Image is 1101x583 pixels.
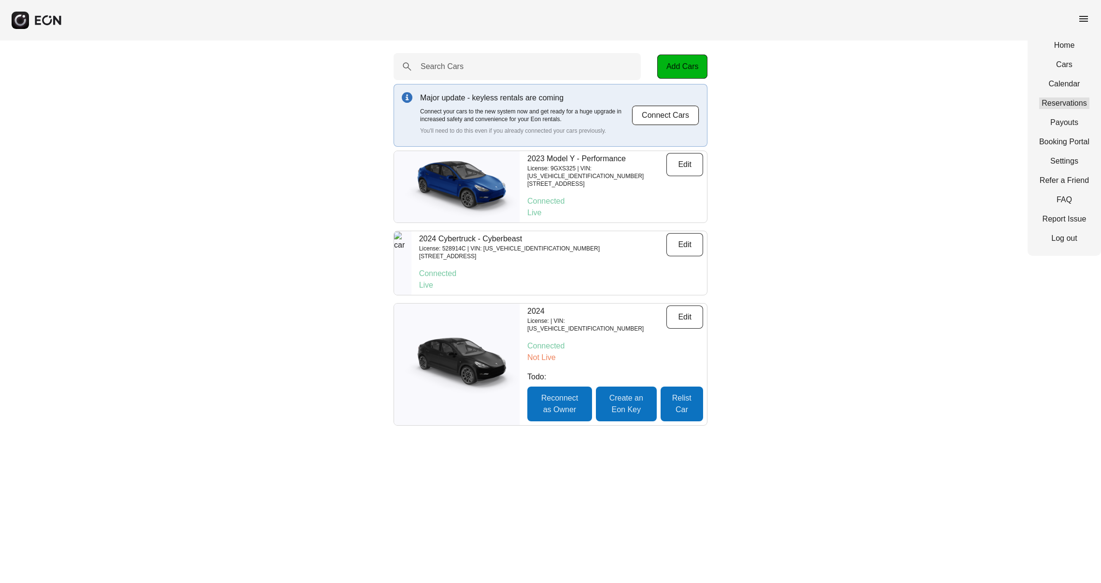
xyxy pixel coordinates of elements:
a: Booking Portal [1039,136,1089,148]
a: Payouts [1039,117,1089,128]
p: License: | VIN: [US_VEHICLE_IDENTIFICATION_NUMBER] [527,317,666,333]
a: Home [1039,40,1089,51]
a: Calendar [1039,78,1089,90]
p: Todo: [527,371,703,383]
p: [STREET_ADDRESS] [419,252,600,260]
img: info [402,92,412,103]
p: Connected [527,195,703,207]
span: menu [1078,13,1089,25]
p: You'll need to do this even if you already connected your cars previously. [420,127,632,135]
a: Reservations [1039,97,1089,109]
button: Connect Cars [632,105,699,125]
button: Edit [666,233,703,256]
p: Live [419,279,703,291]
a: Report Issue [1039,213,1089,225]
p: Live [527,207,703,219]
img: car [394,155,520,218]
button: Reconnect as Owner [527,387,592,421]
p: 2024 [527,305,666,317]
label: Search Cars [421,61,464,72]
a: Refer a Friend [1039,175,1089,186]
a: Settings [1039,155,1089,167]
p: License: 528914C | VIN: [US_VEHICLE_IDENTIFICATION_NUMBER] [419,245,600,252]
p: Not Live [527,352,703,363]
p: [STREET_ADDRESS] [527,180,666,188]
button: Edit [666,153,703,176]
p: Connected [419,268,703,279]
a: FAQ [1039,194,1089,206]
p: Connect your cars to the new system now and get ready for a huge upgrade in increased safety and ... [420,108,632,123]
p: 2023 Model Y - Performance [527,153,666,165]
p: Connected [527,340,703,352]
button: Relist Car [661,387,703,421]
img: car [394,333,520,396]
a: Log out [1039,233,1089,244]
img: car [394,232,411,294]
button: Add Cars [657,55,707,79]
button: Edit [666,305,703,329]
p: License: 9GXS325 | VIN: [US_VEHICLE_IDENTIFICATION_NUMBER] [527,165,666,180]
a: Cars [1039,59,1089,70]
button: Create an Eon Key [596,387,657,421]
p: 2024 Cybertruck - Cyberbeast [419,233,600,245]
p: Major update - keyless rentals are coming [420,92,632,104]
